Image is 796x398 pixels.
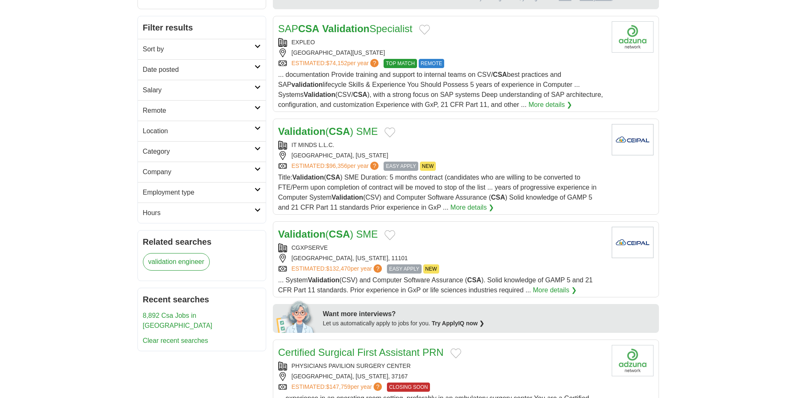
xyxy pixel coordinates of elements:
[533,285,577,295] a: More details ❯
[419,59,444,68] span: REMOTE
[278,228,326,240] strong: Validation
[278,174,597,211] span: Title: ( ) SME Duration: 5 months contract (candidates who are willing to be converted to FTE/Per...
[467,276,481,284] strong: CSA
[612,227,654,258] img: Company logo
[612,345,654,376] img: Company logo
[138,16,266,39] h2: Filter results
[143,44,254,54] h2: Sort by
[308,276,340,284] strong: Validation
[450,203,494,213] a: More details ❯
[420,162,436,171] span: NEW
[143,312,213,329] a: 8,892 Csa Jobs in [GEOGRAPHIC_DATA]
[612,21,654,53] img: Company logo
[298,23,320,34] strong: CSA
[384,59,417,68] span: TOP MATCH
[374,383,382,391] span: ?
[326,174,340,181] strong: CSA
[370,59,379,67] span: ?
[323,309,654,319] div: Want more interviews?
[278,276,593,294] span: ... System (CSV) and Computer Software Assurance ( ). Solid knowledge of GAMP 5 and 21 CFR Part 1...
[278,151,605,160] div: [GEOGRAPHIC_DATA], [US_STATE]
[612,124,654,155] img: Company logo
[292,264,384,274] a: ESTIMATED:$132,470per year?
[353,91,367,98] strong: CSA
[292,59,381,68] a: ESTIMATED:$74,152per year?
[292,81,323,88] strong: validation
[278,48,605,57] div: [GEOGRAPHIC_DATA][US_STATE]
[278,362,605,370] div: PHYSICIANS PAVILION SURGERY CENTER
[323,319,654,328] div: Let us automatically apply to jobs for you.
[143,293,261,306] h2: Recent searches
[138,162,266,182] a: Company
[278,38,605,47] div: EXPLEO
[292,162,381,171] a: ESTIMATED:$96,356per year?
[332,194,364,201] strong: Validation
[143,253,210,271] a: validation engineer
[278,372,605,381] div: [GEOGRAPHIC_DATA], [US_STATE], 37167
[529,100,572,110] a: More details ❯
[143,236,261,248] h2: Related searches
[491,194,505,201] strong: CSA
[138,100,266,121] a: Remote
[387,383,430,392] span: CLOSING SOON
[292,383,384,392] a: ESTIMATED:$147,759per year?
[143,126,254,136] h2: Location
[143,167,254,177] h2: Company
[423,264,439,274] span: NEW
[370,162,379,170] span: ?
[374,264,382,273] span: ?
[138,141,266,162] a: Category
[329,126,350,137] strong: CSA
[493,71,507,78] strong: CSA
[138,59,266,80] a: Date posted
[450,348,461,358] button: Add to favorite jobs
[143,85,254,95] h2: Salary
[292,174,324,181] strong: Validation
[143,106,254,116] h2: Remote
[387,264,421,274] span: EASY APPLY
[326,265,350,272] span: $132,470
[138,182,266,203] a: Employment type
[384,127,395,137] button: Add to favorite jobs
[278,126,326,137] strong: Validation
[278,254,605,263] div: [GEOGRAPHIC_DATA], [US_STATE], 11101
[276,299,317,333] img: apply-iq-scientist.png
[326,60,347,66] span: $74,152
[278,228,378,240] a: Validation(CSA) SME
[384,230,395,240] button: Add to favorite jobs
[326,162,347,169] span: $96,356
[278,347,444,358] a: Certified Surgical First Assistant PRN
[432,320,484,327] a: Try ApplyIQ now ❯
[143,147,254,157] h2: Category
[143,208,254,218] h2: Hours
[322,23,369,34] strong: Validation
[138,39,266,59] a: Sort by
[278,126,378,137] a: Validation(CSA) SME
[138,203,266,223] a: Hours
[138,121,266,141] a: Location
[278,243,605,252] div: CGXPSERVE
[419,25,430,35] button: Add to favorite jobs
[143,188,254,198] h2: Employment type
[326,383,350,390] span: $147,759
[329,228,350,240] strong: CSA
[384,162,418,171] span: EASY APPLY
[143,65,254,75] h2: Date posted
[278,71,603,108] span: ... documentation Provide training and support to internal teams on CSV/ best practices and SAP l...
[278,141,605,150] div: IT MINDS L.L.C.
[138,80,266,100] a: Salary
[278,23,412,34] a: SAPCSA ValidationSpecialist
[304,91,336,98] strong: Validation
[143,337,209,344] a: Clear recent searches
